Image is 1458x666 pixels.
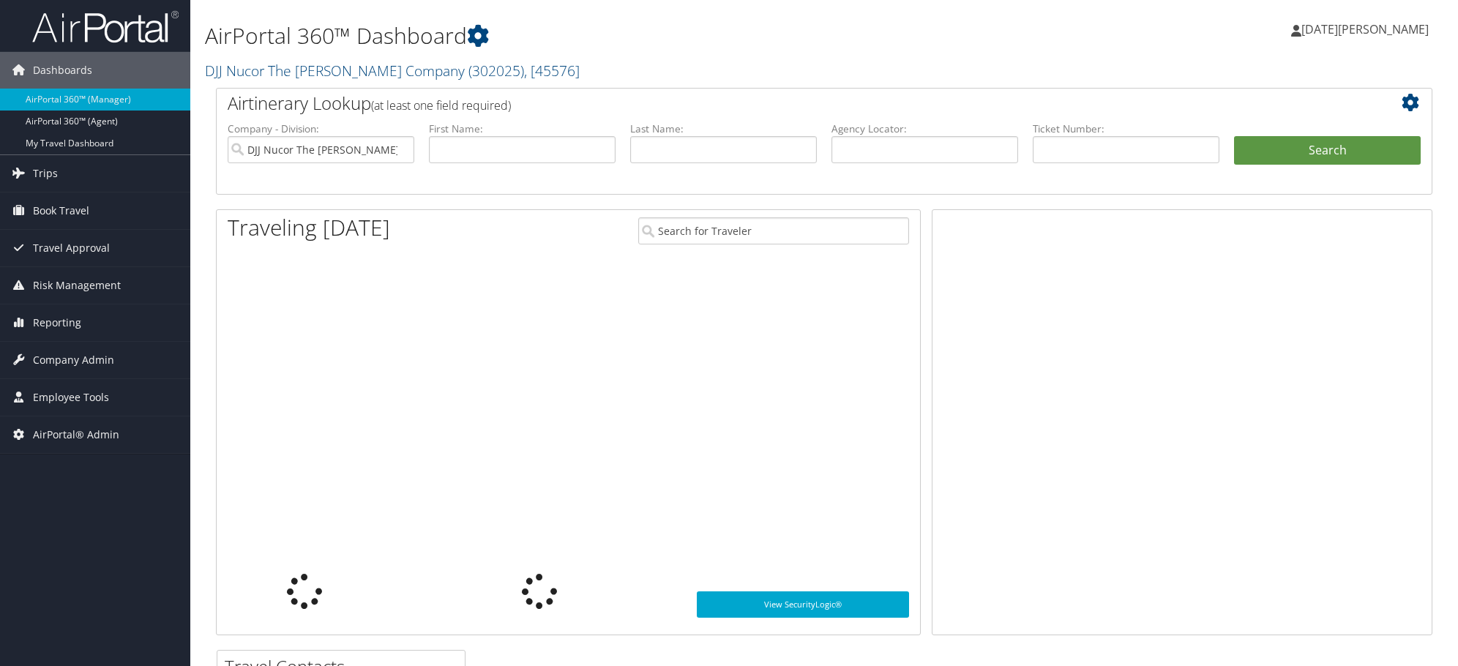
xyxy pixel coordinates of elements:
[32,10,179,44] img: airportal-logo.png
[228,212,390,243] h1: Traveling [DATE]
[33,304,81,341] span: Reporting
[1291,7,1443,51] a: [DATE][PERSON_NAME]
[33,379,109,416] span: Employee Tools
[33,416,119,453] span: AirPortal® Admin
[205,20,1031,51] h1: AirPortal 360™ Dashboard
[1301,21,1429,37] span: [DATE][PERSON_NAME]
[524,61,580,81] span: , [ 45576 ]
[33,192,89,229] span: Book Travel
[630,121,817,136] label: Last Name:
[228,91,1320,116] h2: Airtinerary Lookup
[697,591,909,618] a: View SecurityLogic®
[33,230,110,266] span: Travel Approval
[1033,121,1219,136] label: Ticket Number:
[468,61,524,81] span: ( 302025 )
[228,121,414,136] label: Company - Division:
[371,97,511,113] span: (at least one field required)
[33,52,92,89] span: Dashboards
[831,121,1018,136] label: Agency Locator:
[638,217,910,244] input: Search for Traveler
[33,267,121,304] span: Risk Management
[33,155,58,192] span: Trips
[33,342,114,378] span: Company Admin
[1234,136,1421,165] button: Search
[429,121,616,136] label: First Name:
[205,61,580,81] a: DJJ Nucor The [PERSON_NAME] Company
